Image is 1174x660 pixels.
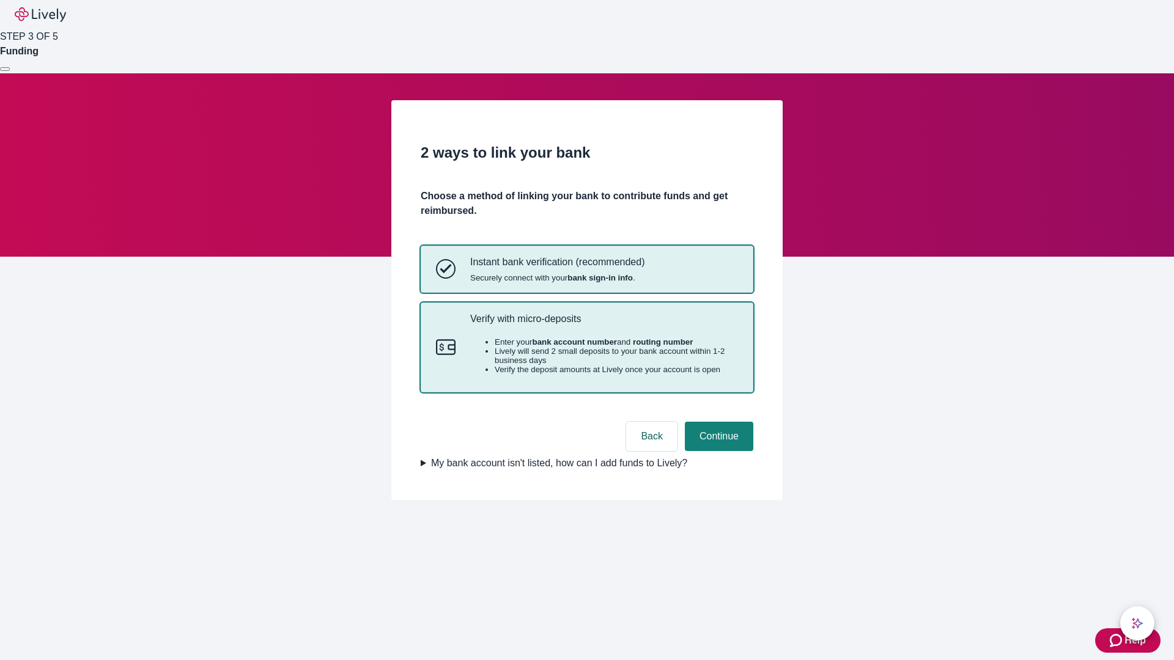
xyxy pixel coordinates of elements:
[470,273,644,282] span: Securely connect with your .
[685,422,753,451] button: Continue
[436,337,456,357] svg: Micro-deposits
[421,142,753,164] h2: 2 ways to link your bank
[495,346,738,365] li: Lively will send 2 small deposits to your bank account within 1-2 business days
[436,259,456,279] svg: Instant bank verification
[626,422,677,451] button: Back
[1110,633,1124,648] svg: Zendesk support icon
[495,365,738,374] li: Verify the deposit amounts at Lively once your account is open
[633,337,693,346] strong: routing number
[421,246,753,291] button: Instant bank verificationInstant bank verification (recommended)Securely connect with yourbank si...
[470,313,738,324] p: Verify with micro-deposits
[421,189,753,218] h4: Choose a method of linking your bank to contribute funds and get reimbursed.
[421,303,753,392] button: Micro-depositsVerify with micro-depositsEnter yourbank account numberand routing numberLively wil...
[1120,606,1154,640] button: chat
[1095,628,1161,653] button: Zendesk support iconHelp
[567,273,633,282] strong: bank sign-in info
[470,256,644,268] p: Instant bank verification (recommended)
[1131,617,1143,629] svg: Lively AI Assistant
[533,337,618,346] strong: bank account number
[495,337,738,346] li: Enter your and
[1124,633,1146,648] span: Help
[421,456,753,471] summary: My bank account isn't listed, how can I add funds to Lively?
[15,7,66,22] img: Lively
